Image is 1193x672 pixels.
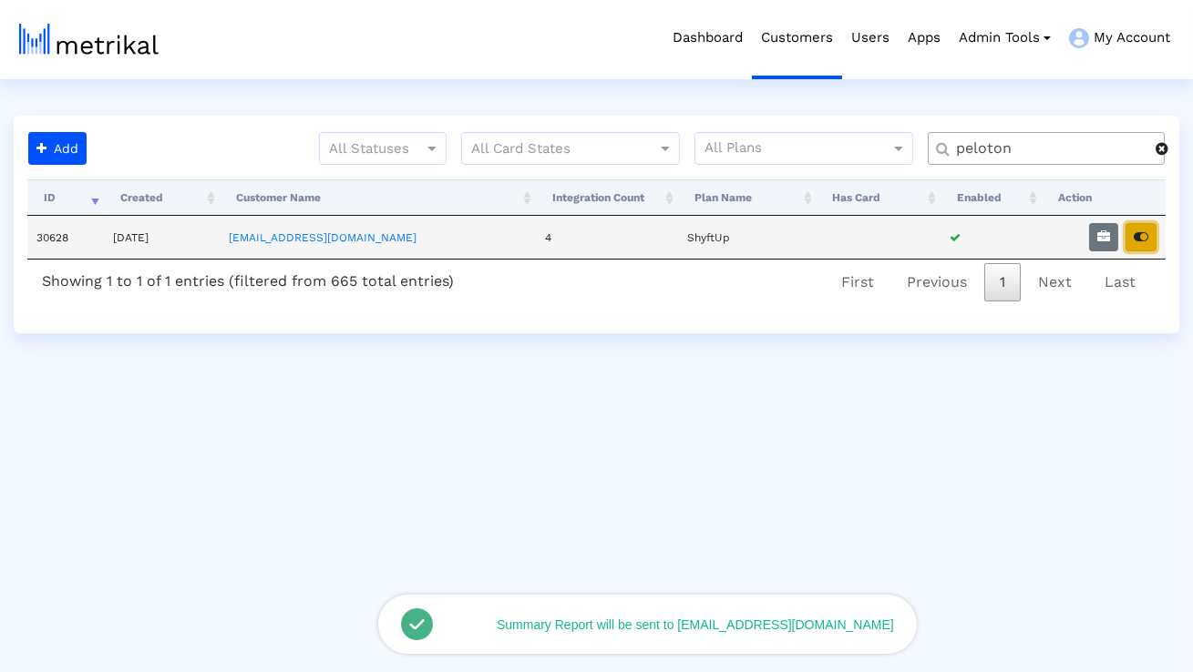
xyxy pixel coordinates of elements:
td: [DATE] [104,216,220,259]
input: All Card States [471,137,637,161]
th: Enabled: activate to sort column ascending [941,179,1042,216]
th: Has Card: activate to sort column ascending [817,179,941,216]
a: [EMAIL_ADDRESS][DOMAIN_NAME] [229,231,417,244]
th: ID: activate to sort column ascending [27,179,104,216]
input: Customer Name [943,139,1156,158]
th: Created: activate to sort column ascending [104,179,220,216]
th: Integration Count: activate to sort column ascending [536,179,678,216]
a: 1 [984,263,1021,301]
th: Customer Name: activate to sort column ascending [220,179,535,216]
th: Action [1042,179,1166,216]
a: First [826,263,890,301]
a: Last [1089,263,1151,301]
td: 30628 [27,216,104,259]
div: Summary Report will be sent to [EMAIL_ADDRESS][DOMAIN_NAME] [478,617,894,632]
input: All Plans [704,137,893,161]
a: Next [1023,263,1087,301]
td: 4 [536,216,678,259]
th: Plan Name: activate to sort column ascending [678,179,817,216]
img: metrical-logo-light.png [19,24,159,55]
div: Showing 1 to 1 of 1 entries (filtered from 665 total entries) [27,260,468,297]
button: Add [28,132,87,165]
a: Previous [891,263,982,301]
img: my-account-menu-icon.png [1069,28,1089,48]
td: ShyftUp [678,216,817,259]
